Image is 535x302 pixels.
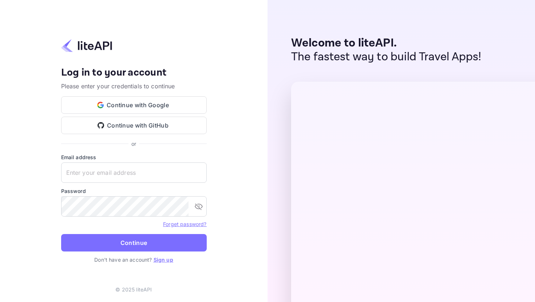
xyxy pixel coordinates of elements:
h4: Log in to your account [61,67,207,79]
p: Don't have an account? [61,256,207,263]
a: Sign up [154,257,173,263]
img: liteapi [61,39,112,53]
button: toggle password visibility [191,199,206,214]
p: © 2025 liteAPI [115,286,152,293]
label: Password [61,187,207,195]
button: Continue [61,234,207,251]
a: Forget password? [163,220,206,227]
p: Please enter your credentials to continue [61,82,207,90]
p: or [131,140,136,148]
label: Email address [61,153,207,161]
p: Welcome to liteAPI. [291,36,481,50]
input: Enter your email address [61,162,207,183]
p: The fastest way to build Travel Apps! [291,50,481,64]
button: Continue with Google [61,96,207,114]
button: Continue with GitHub [61,117,207,134]
a: Forget password? [163,221,206,227]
